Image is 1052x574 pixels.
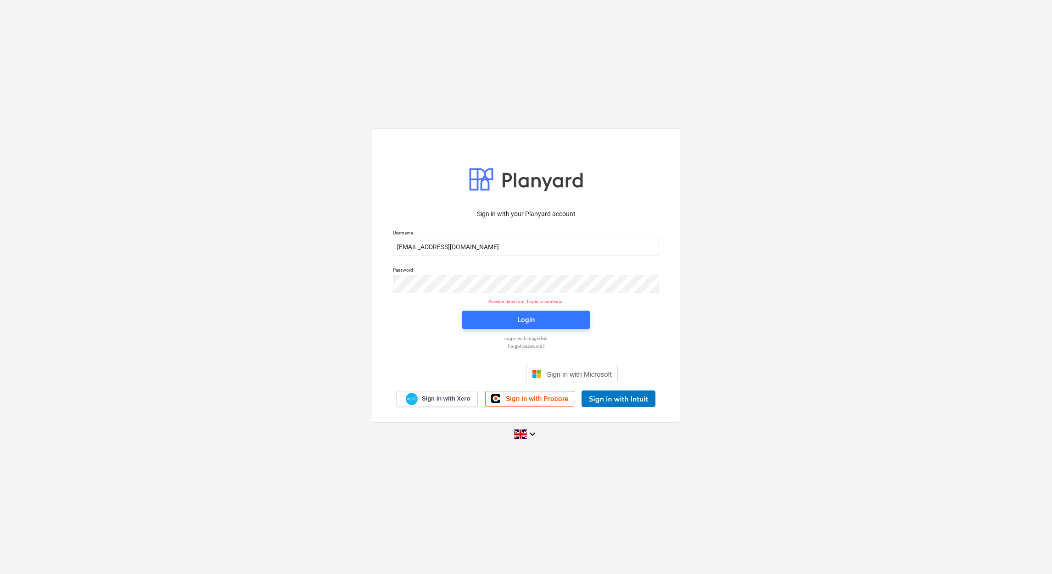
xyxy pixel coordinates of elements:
[387,299,665,305] p: Session timed out. Login to continue.
[393,267,659,275] p: Password
[406,393,418,405] img: Xero logo
[388,335,664,341] a: Log in with magic link
[527,429,538,440] i: keyboard_arrow_down
[547,370,612,378] span: Sign in with Microsoft
[393,238,659,256] input: Username
[430,364,523,384] iframe: Sign in with Google Button
[462,311,590,329] button: Login
[397,391,478,407] a: Sign in with Xero
[422,395,470,403] span: Sign in with Xero
[517,314,535,326] div: Login
[506,395,568,403] span: Sign in with Procore
[1006,530,1052,574] iframe: Chat Widget
[393,209,659,219] p: Sign in with your Planyard account
[532,369,541,379] img: Microsoft logo
[485,391,574,407] a: Sign in with Procore
[388,343,664,349] a: Forgot password?
[393,230,659,238] p: Username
